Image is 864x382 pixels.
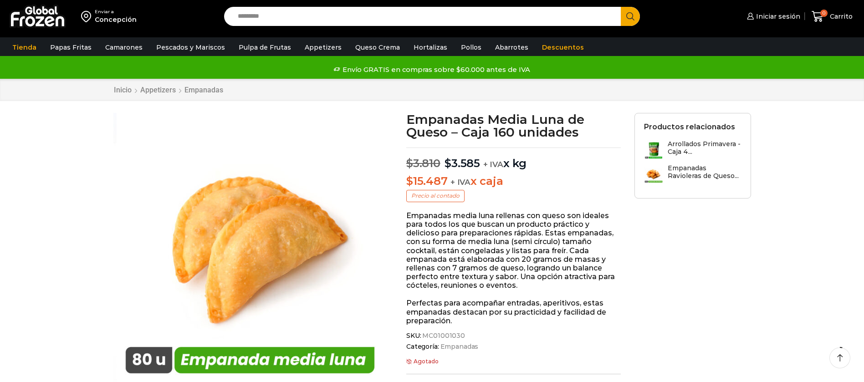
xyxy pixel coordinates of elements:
bdi: 3.810 [406,157,440,170]
nav: Breadcrumb [113,86,224,94]
button: Search button [621,7,640,26]
bdi: 15.487 [406,174,447,188]
a: Descuentos [537,39,588,56]
a: Queso Crema [351,39,404,56]
a: Camarones [101,39,147,56]
div: Enviar a [95,9,137,15]
p: Perfectas para acompañar entradas, aperitivos, estas empanadas destacan por su practicidad y faci... [406,299,621,325]
img: address-field-icon.svg [81,9,95,24]
a: Empanadas [439,343,479,351]
a: Hortalizas [409,39,452,56]
a: Inicio [113,86,132,94]
h3: Arrollados Primavera - Caja 4... [668,140,741,156]
p: Agotado [406,358,621,365]
p: Precio al contado [406,190,465,202]
bdi: 3.585 [445,157,480,170]
a: Tienda [8,39,41,56]
p: Empanadas media luna rellenas con queso son ideales para todos los que buscan un producto práctic... [406,211,621,290]
p: x caja [406,175,621,188]
span: $ [445,157,451,170]
a: Appetizers [300,39,346,56]
a: Papas Fritas [46,39,96,56]
span: Categoría: [406,343,621,351]
span: $ [406,174,413,188]
a: Iniciar sesión [745,7,800,25]
span: + IVA [450,178,470,187]
a: Empanadas [184,86,224,94]
a: Appetizers [140,86,176,94]
span: MC01001030 [421,332,465,340]
span: 0 [820,10,828,17]
a: Empanadas Ravioleras de Queso... [644,164,741,184]
span: Carrito [828,12,853,21]
p: x kg [406,148,621,170]
h2: Productos relacionados [644,122,735,131]
a: Pulpa de Frutas [234,39,296,56]
span: $ [406,157,413,170]
span: Iniciar sesión [754,12,800,21]
a: 0 Carrito [809,6,855,27]
div: Concepción [95,15,137,24]
h1: Empanadas Media Luna de Queso – Caja 160 unidades [406,113,621,138]
a: Pescados y Mariscos [152,39,230,56]
a: Abarrotes [491,39,533,56]
span: SKU: [406,332,621,340]
a: Arrollados Primavera - Caja 4... [644,140,741,160]
a: Pollos [456,39,486,56]
span: + IVA [483,160,503,169]
h3: Empanadas Ravioleras de Queso... [668,164,741,180]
